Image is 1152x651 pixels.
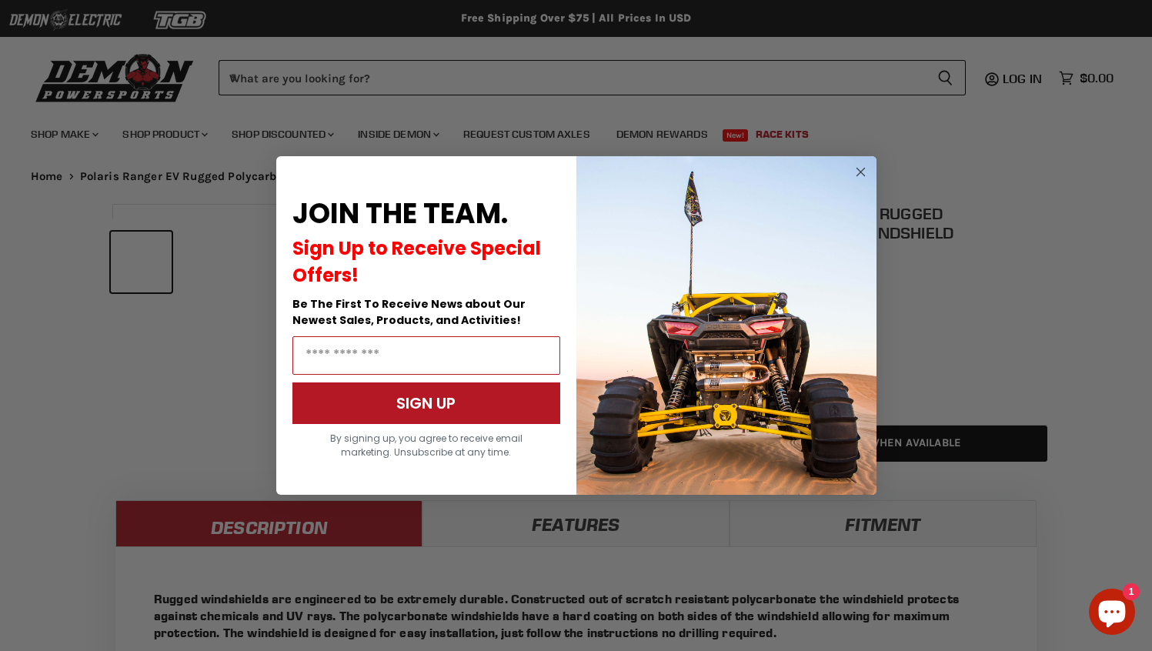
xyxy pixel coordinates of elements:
span: Sign Up to Receive Special Offers! [292,235,541,288]
span: Be The First To Receive News about Our Newest Sales, Products, and Activities! [292,296,526,328]
button: SIGN UP [292,382,560,424]
span: JOIN THE TEAM. [292,194,508,233]
img: a9095488-b6e7-41ba-879d-588abfab540b.jpeg [576,156,877,495]
span: By signing up, you agree to receive email marketing. Unsubscribe at any time. [330,432,523,459]
inbox-online-store-chat: Shopify online store chat [1084,589,1140,639]
input: Email Address [292,336,560,375]
button: Close dialog [851,162,870,182]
